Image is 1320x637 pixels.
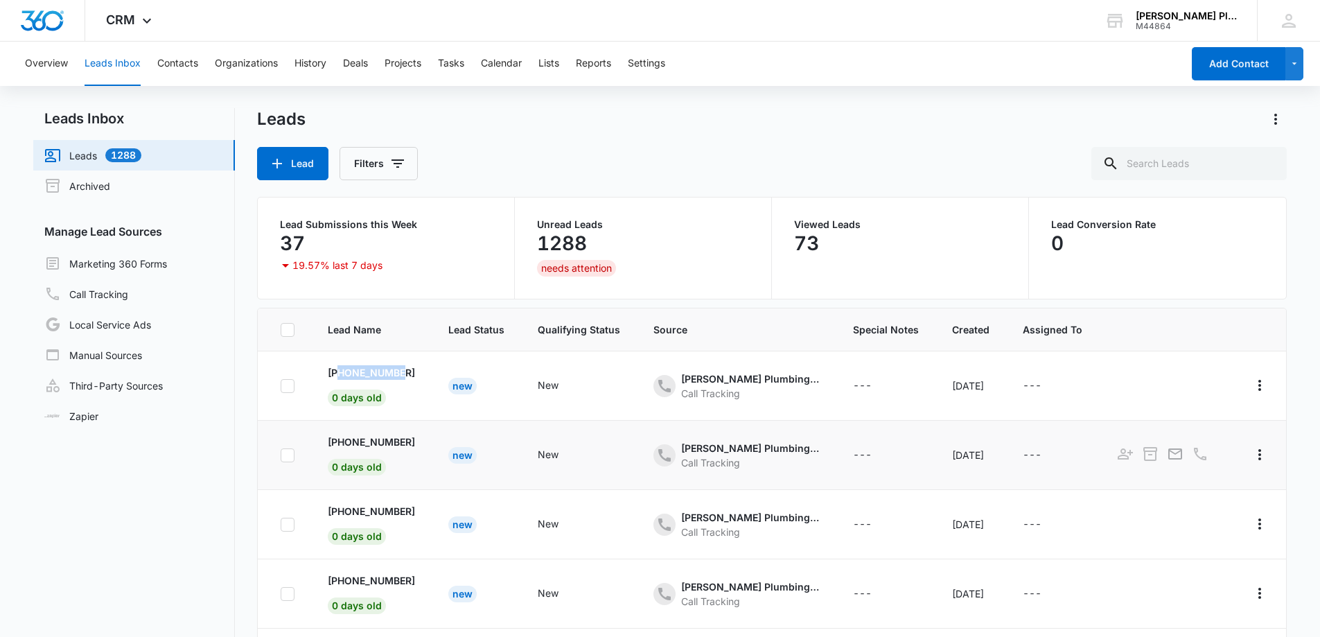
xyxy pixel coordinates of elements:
button: Lead [257,147,328,180]
div: - - Select to Edit Field [538,516,583,533]
div: - - Select to Edit Field [1023,516,1066,533]
div: Call Tracking [681,386,820,401]
div: [DATE] [952,586,989,601]
a: Marketing 360 Forms [44,255,167,272]
p: Viewed Leads [794,220,1006,229]
a: [PHONE_NUMBER]0 days old [328,365,415,403]
span: 0 days old [328,390,386,406]
p: Unread Leads [537,220,749,229]
span: Qualifying Status [538,322,620,337]
p: [PHONE_NUMBER] [328,365,415,380]
div: - - Select to Edit Field [853,378,897,394]
div: - - Select to Edit Field [538,586,583,602]
h3: Manage Lead Sources [33,223,235,240]
button: Settings [628,42,665,86]
p: 37 [280,232,305,254]
button: Leads Inbox [85,42,141,86]
div: New [448,586,477,602]
p: 0 [1051,232,1064,254]
button: Call [1190,444,1210,464]
a: [PHONE_NUMBER]0 days old [328,504,415,542]
div: New [448,516,477,533]
button: Lists [538,42,559,86]
div: --- [853,586,872,602]
button: Actions [1249,582,1271,604]
div: Call Tracking [681,525,820,539]
div: needs attention [537,260,616,277]
p: 73 [794,232,819,254]
div: Call Tracking [681,594,820,609]
span: Lead Status [448,322,504,337]
button: Archive [1141,444,1160,464]
p: [PHONE_NUMBER] [328,504,415,518]
span: Special Notes [853,322,919,337]
button: Reports [576,42,611,86]
button: Overview [25,42,68,86]
span: CRM [106,12,135,27]
span: Assigned To [1023,322,1082,337]
a: Archived [44,177,110,194]
div: - - Select to Edit Field [538,447,583,464]
div: --- [853,516,872,533]
a: New [448,449,477,461]
div: - - Select to Edit Field [1023,447,1066,464]
div: New [538,586,558,600]
button: Actions [1249,374,1271,396]
button: History [294,42,326,86]
div: - - Select to Edit Field [853,516,897,533]
button: Filters [340,147,418,180]
a: Call Tracking [44,286,128,302]
p: 1288 [537,232,587,254]
div: - - Select to Edit Field [538,378,583,394]
div: --- [1023,586,1041,602]
button: Calendar [481,42,522,86]
span: 0 days old [328,597,386,614]
span: 0 days old [328,528,386,545]
a: [PHONE_NUMBER]0 days old [328,573,415,611]
div: [DATE] [952,448,989,462]
p: [PHONE_NUMBER] [328,573,415,588]
div: [PERSON_NAME] Plumbing - Ads [681,510,820,525]
button: Organizations [215,42,278,86]
div: [DATE] [952,378,989,393]
a: [PHONE_NUMBER]0 days old [328,435,415,473]
div: account name [1136,10,1237,21]
div: New [538,378,558,392]
div: [DATE] [952,517,989,532]
div: --- [1023,516,1041,533]
a: Call [1190,453,1210,464]
div: --- [1023,447,1041,464]
button: Add Contact [1192,47,1285,80]
a: New [448,380,477,392]
a: Local Service Ads [44,316,151,333]
p: [PHONE_NUMBER] [328,435,415,449]
button: Actions [1249,444,1271,466]
a: Zapier [44,409,98,424]
a: Leads1288 [44,147,141,164]
div: - - Select to Edit Field [853,447,897,464]
div: --- [853,447,872,464]
div: - - Select to Edit Field [1023,378,1066,394]
div: - - Select to Edit Field [1023,586,1066,602]
div: - - Select to Edit Field [853,586,897,602]
a: New [448,518,477,530]
h2: Leads Inbox [33,108,235,129]
div: New [448,447,477,464]
button: Actions [1265,108,1287,130]
div: Call Tracking [681,455,820,470]
p: Lead Conversion Rate [1051,220,1264,229]
span: Lead Name [328,322,415,337]
div: [PERSON_NAME] Plumbing - Ads [681,579,820,594]
div: --- [853,378,872,394]
div: [PERSON_NAME] Plumbing - Ads [681,441,820,455]
span: 0 days old [328,459,386,475]
button: Add as Contact [1116,444,1135,464]
div: New [538,516,558,531]
h1: Leads [257,109,306,130]
div: New [448,378,477,394]
button: Deals [343,42,368,86]
span: Source [653,322,820,337]
div: [PERSON_NAME] Plumbing - Ads [681,372,820,386]
p: Lead Submissions this Week [280,220,492,229]
div: --- [1023,378,1041,394]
